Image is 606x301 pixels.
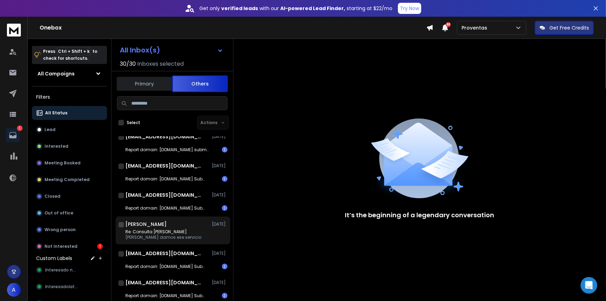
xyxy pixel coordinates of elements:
[125,221,167,228] h1: [PERSON_NAME]
[199,5,392,12] p: Get only with our starting at $22/mo
[125,279,202,286] h1: [EMAIL_ADDRESS][DOMAIN_NAME]
[32,67,107,81] button: All Campaigns
[125,250,202,257] h1: [EMAIL_ADDRESS][DOMAIN_NAME]
[120,47,160,54] h1: All Inbox(s)
[40,24,426,32] h1: Onebox
[32,92,107,102] h3: Filters
[45,110,67,116] p: All Status
[280,5,345,12] strong: AI-powered Lead Finder,
[32,223,107,237] button: Wrong person
[44,177,90,182] p: Meeting Completed
[32,156,107,170] button: Meeting Booked
[221,5,258,12] strong: verified leads
[7,24,21,36] img: logo
[44,127,56,132] p: Lead
[32,123,107,137] button: Lead
[125,192,202,198] h1: [EMAIL_ADDRESS][DOMAIN_NAME]
[137,60,184,68] h3: Inboxes selected
[97,244,103,249] div: 1
[125,133,202,140] h1: [EMAIL_ADDRESS][DOMAIN_NAME]
[400,5,419,12] p: Try Now
[44,160,81,166] p: Meeting Booked
[172,75,228,92] button: Others
[32,139,107,153] button: Interested
[222,264,227,269] div: 1
[549,24,589,31] p: Get Free Credits
[125,229,201,235] p: Re: Consulta [PERSON_NAME]
[212,192,227,198] p: [DATE]
[462,24,490,31] p: Proventas
[222,147,227,153] div: 1
[57,47,91,55] span: Ctrl + Shift + k
[117,76,172,91] button: Primary
[125,293,209,299] p: Report domain: [DOMAIN_NAME] Submitter: [DOMAIN_NAME]
[32,263,107,277] button: Interesado new
[114,43,229,57] button: All Inbox(s)
[44,227,76,233] p: Wrong person
[581,277,597,294] div: Open Intercom Messenger
[222,293,227,299] div: 1
[212,251,227,256] p: [DATE]
[32,189,107,203] button: Closed
[38,70,75,77] h1: All Campaigns
[32,280,107,294] button: Interesadolater
[535,21,594,35] button: Get Free Credits
[125,235,201,240] p: [PERSON_NAME] damos ese servicio
[212,163,227,169] p: [DATE]
[7,283,21,297] button: A
[44,194,60,199] p: Closed
[17,125,23,131] p: 1
[125,205,209,211] p: Report domain: [DOMAIN_NAME] Submitter: [DOMAIN_NAME]
[125,264,209,269] p: Report domain: [DOMAIN_NAME] Submitter: [DOMAIN_NAME]
[222,205,227,211] div: 1
[32,206,107,220] button: Out of office
[120,60,136,68] span: 30 / 30
[212,134,227,139] p: [DATE]
[44,144,68,149] p: Interested
[44,210,73,216] p: Out of office
[345,210,495,220] p: It’s the beginning of a legendary conversation
[127,120,140,125] label: Select
[32,239,107,253] button: Not Interested1
[36,255,72,262] h3: Custom Labels
[212,221,227,227] p: [DATE]
[125,162,202,169] h1: [EMAIL_ADDRESS][DOMAIN_NAME]
[32,173,107,187] button: Meeting Completed
[32,106,107,120] button: All Status
[44,244,77,249] p: Not Interested
[212,280,227,285] p: [DATE]
[45,284,78,290] span: Interesadolater
[125,147,209,153] p: Report domain: [DOMAIN_NAME] submitter: [DOMAIN_NAME]
[43,48,97,62] p: Press to check for shortcuts.
[446,22,451,27] span: 50
[398,3,421,14] button: Try Now
[125,176,209,182] p: Report domain: [DOMAIN_NAME] Submitter: [DOMAIN_NAME]
[222,176,227,182] div: 1
[6,128,20,142] a: 1
[45,267,78,273] span: Interesado new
